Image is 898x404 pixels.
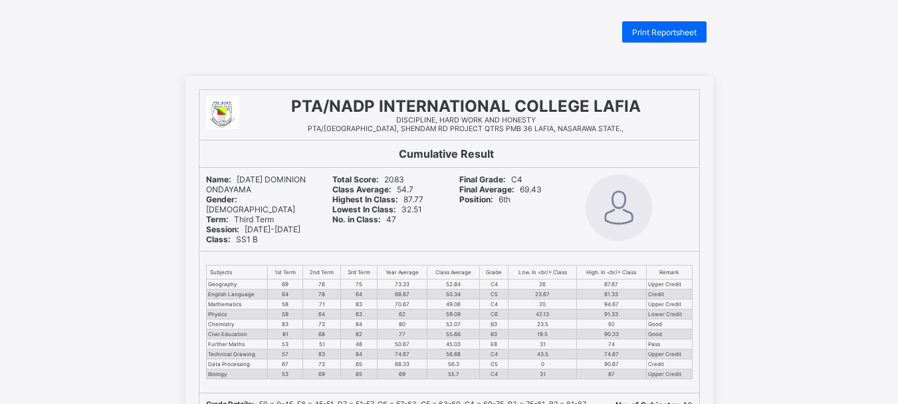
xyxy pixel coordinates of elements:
[341,369,378,379] td: 85
[378,319,427,329] td: 80
[341,266,378,280] th: 3rd Term
[268,349,303,359] td: 57
[268,319,303,329] td: 83
[206,194,237,204] b: Gender:
[508,349,577,359] td: 43.5
[341,349,378,359] td: 84
[206,359,268,369] td: Data Processing
[480,349,508,359] td: C4
[508,290,577,300] td: 23.67
[647,349,693,359] td: Upper Credit
[302,349,340,359] td: 83
[378,266,427,280] th: Year Average
[480,329,508,339] td: B3
[647,309,693,319] td: Lower Credit
[508,339,577,349] td: 31
[332,174,404,184] span: 2083
[576,319,646,329] td: 92
[332,214,381,224] b: No. in Class:
[459,174,522,184] span: C4
[302,339,340,349] td: 51
[378,339,427,349] td: 50.67
[508,280,577,290] td: 26
[480,300,508,309] td: C4
[206,329,268,339] td: Civic Education
[291,97,641,116] span: PTA/NADP INTERNATIONAL COLLEGE LAFIA
[206,290,268,300] td: English Language
[302,369,340,379] td: 69
[427,369,479,379] td: 55.7
[206,194,295,214] span: [DEMOGRAPHIC_DATA]
[206,280,268,290] td: Geography
[341,300,378,309] td: 83
[206,214,274,224] span: Third Term
[576,266,646,280] th: High. In <br/> Class
[332,194,423,204] span: 87.77
[341,290,378,300] td: 64
[378,280,427,290] td: 73.33
[647,266,693,280] th: Remark
[206,224,300,234] span: [DATE]-[DATE]
[647,329,693,339] td: Good
[308,124,623,133] span: PTA/[GEOGRAPHIC_DATA], SHENDAM RD PROJECT QTRS PMB 36 LAFIA, NASARAWA STATE.,
[647,300,693,309] td: Upper Credit
[576,300,646,309] td: 94.67
[332,214,396,224] span: 47
[302,309,340,319] td: 64
[576,290,646,300] td: 81.33
[378,349,427,359] td: 74.67
[302,280,340,290] td: 76
[206,300,268,309] td: Mathematics
[302,300,340,309] td: 71
[480,280,508,290] td: C4
[647,339,693,349] td: Pass
[341,359,378,369] td: 65
[508,309,577,319] td: 42.13
[427,349,479,359] td: 56.68
[508,319,577,329] td: 23.5
[508,329,577,339] td: 19.5
[206,266,268,280] th: Subjects
[268,280,303,290] td: 69
[206,214,229,224] b: Term:
[396,116,536,124] span: DISCIPLINE, HARD WORK AND HONESTY
[427,266,479,280] th: Class Average
[576,329,646,339] td: 90.33
[508,369,577,379] td: 31
[302,266,340,280] th: 2nd Term
[459,174,506,184] b: Final Grade:
[268,329,303,339] td: 81
[647,290,693,300] td: Credit
[206,349,268,359] td: Technical Drawing
[268,290,303,300] td: 64
[508,359,577,369] td: 0
[647,369,693,379] td: Upper Credit
[427,339,479,349] td: 45.03
[206,224,239,234] b: Session:
[341,280,378,290] td: 75
[576,309,646,319] td: 91.33
[576,369,646,379] td: 87
[378,369,427,379] td: 69
[427,300,479,309] td: 49.06
[459,184,542,194] span: 69.43
[632,27,697,37] span: Print Reportsheet
[427,329,479,339] td: 55.66
[302,319,340,329] td: 73
[459,184,514,194] b: Final Average:
[378,300,427,309] td: 70.67
[206,174,306,194] span: [DATE] DOMINION ONDAYAMA
[341,319,378,329] td: 84
[480,339,508,349] td: E8
[459,194,493,204] b: Position:
[378,290,427,300] td: 68.67
[268,369,303,379] td: 53
[268,266,303,280] th: 1st Term
[302,329,340,339] td: 68
[206,234,258,244] span: SS1 B
[332,184,392,194] b: Class Average:
[576,349,646,359] td: 74.67
[576,359,646,369] td: 90.67
[378,329,427,339] td: 77
[427,319,479,329] td: 52.07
